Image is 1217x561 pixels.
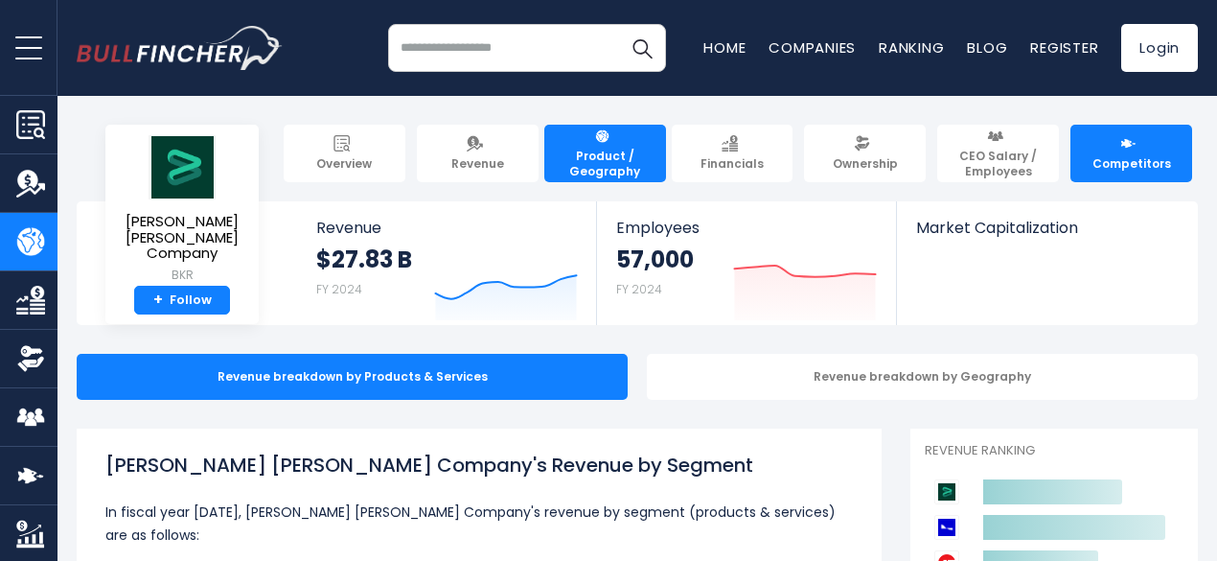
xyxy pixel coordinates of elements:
a: Register [1030,37,1098,58]
strong: + [153,292,163,309]
img: Schlumberger Limited competitors logo [934,515,959,540]
span: Financials [700,156,764,172]
a: Ranking [879,37,944,58]
strong: $27.83 B [316,245,412,274]
a: [PERSON_NAME] [PERSON_NAME] Company BKR [120,134,244,286]
span: Overview [316,156,372,172]
span: CEO Salary / Employees [946,149,1050,178]
span: Employees [616,219,876,237]
p: In fiscal year [DATE], [PERSON_NAME] [PERSON_NAME] Company's revenue by segment (products & servi... [105,501,853,547]
a: Product / Geography [544,125,666,182]
a: Login [1121,24,1198,72]
a: Overview [284,125,405,182]
a: Go to homepage [77,26,283,70]
img: Baker Hughes Company competitors logo [934,479,959,504]
small: FY 2024 [316,281,362,297]
a: Market Capitalization [897,201,1196,269]
button: Search [618,24,666,72]
a: Ownership [804,125,926,182]
span: Revenue [451,156,504,172]
a: +Follow [134,286,230,316]
a: Revenue [417,125,539,182]
a: Competitors [1070,125,1192,182]
small: FY 2024 [616,281,662,297]
a: Blog [967,37,1007,58]
span: Competitors [1092,156,1171,172]
img: bullfincher logo [77,26,283,70]
small: BKR [121,267,243,284]
p: Revenue Ranking [925,443,1183,459]
a: Companies [769,37,856,58]
span: Revenue [316,219,578,237]
span: Ownership [833,156,898,172]
a: Home [703,37,746,58]
a: CEO Salary / Employees [937,125,1059,182]
strong: 57,000 [616,245,694,274]
h1: [PERSON_NAME] [PERSON_NAME] Company's Revenue by Segment [105,451,853,479]
img: Ownership [16,344,45,373]
a: Revenue $27.83 B FY 2024 [297,201,597,325]
a: Financials [672,125,793,182]
span: Market Capitalization [916,219,1177,237]
div: Revenue breakdown by Products & Services [77,354,628,400]
span: Product / Geography [553,149,657,178]
div: Revenue breakdown by Geography [647,354,1198,400]
a: Employees 57,000 FY 2024 [597,201,895,325]
span: [PERSON_NAME] [PERSON_NAME] Company [121,214,243,262]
